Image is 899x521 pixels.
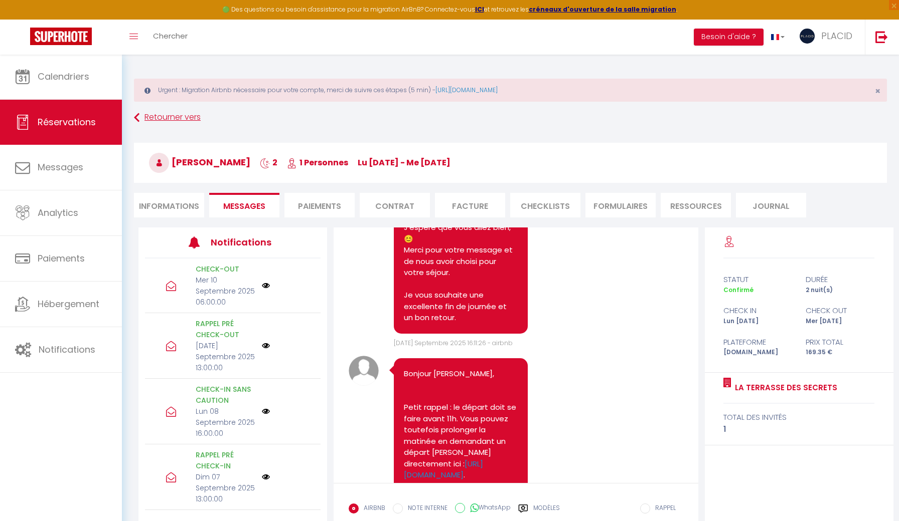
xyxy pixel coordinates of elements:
[262,407,270,415] img: NO IMAGE
[533,503,560,521] label: Modèles
[134,193,204,217] li: Informations
[585,193,656,217] li: FORMULAIRES
[799,274,881,286] div: durée
[38,161,83,173] span: Messages
[196,406,256,439] p: Lun 08 Septembre 2025 16:00:00
[731,382,837,394] a: La Terrasse des Secrets
[717,274,799,286] div: statut
[149,156,250,168] span: [PERSON_NAME]
[38,206,78,219] span: Analytics
[403,503,447,514] label: NOTE INTERNE
[196,384,256,406] p: CHECK-IN SANS CAUTION
[875,87,880,96] button: Close
[196,471,256,504] p: Dim 07 Septembre 2025 13:00:00
[650,503,676,514] label: RAPPEL
[510,193,580,217] li: CHECKLISTS
[799,336,881,348] div: Prix total
[717,336,799,348] div: Plateforme
[394,339,513,347] span: [DATE] Septembre 2025 16:11:26 - airbnb
[435,193,505,217] li: Facture
[717,317,799,326] div: Lun [DATE]
[359,503,385,514] label: AIRBNB
[262,282,270,290] img: NO IMAGE
[717,305,799,317] div: check in
[358,157,451,168] span: lu [DATE] - me [DATE]
[284,193,355,217] li: Paiements
[223,200,265,212] span: Messages
[262,342,270,350] img: NO IMAGE
[694,29,764,46] button: Besoin d'aide ?
[799,348,881,357] div: 169.35 €
[723,423,874,435] div: 1
[38,252,85,265] span: Paiements
[196,318,256,340] p: RAPPEL PRÉ CHECK-OUT
[349,356,379,386] img: avatar.png
[792,20,865,55] a: ... PLACID
[30,28,92,45] img: Super Booking
[134,79,887,102] div: Urgent : Migration Airbnb nécessaire pour votre compte, merci de suivre ces étapes (5 min) -
[38,70,89,83] span: Calendriers
[799,317,881,326] div: Mer [DATE]
[717,348,799,357] div: [DOMAIN_NAME]
[529,5,676,14] a: créneaux d'ouverture de la salle migration
[435,86,498,94] a: [URL][DOMAIN_NAME]
[404,458,483,480] a: [URL][DOMAIN_NAME]
[196,449,256,471] p: RAPPEL PRÉ CHECK-IN
[260,157,277,168] span: 2
[145,20,195,55] a: Chercher
[799,305,881,317] div: check out
[38,298,99,310] span: Hébergement
[134,109,887,127] a: Retourner vers
[723,286,754,294] span: Confirmé
[196,264,256,275] p: CHECK-OUT
[211,231,284,253] h3: Notifications
[262,473,270,481] img: NO IMAGE
[8,4,38,34] button: Ouvrir le widget de chat LiveChat
[736,193,806,217] li: Journal
[196,275,256,308] p: Mer 10 Septembre 2025 06:00:00
[196,340,256,373] p: [DATE] Septembre 2025 13:00:00
[875,31,888,43] img: logout
[661,193,731,217] li: Ressources
[799,286,881,295] div: 2 nuit(s)
[38,116,96,128] span: Réservations
[723,411,874,423] div: total des invités
[404,199,518,324] pre: Bonjour [PERSON_NAME], J'espère que vous allez bien,😊 Merci pour votre message et de nous avoir c...
[475,5,484,14] a: ICI
[800,29,815,44] img: ...
[821,30,852,42] span: PLACID
[360,193,430,217] li: Contrat
[287,157,348,168] span: 1 Personnes
[465,503,511,514] label: WhatsApp
[153,31,188,41] span: Chercher
[875,85,880,97] span: ×
[39,343,95,356] span: Notifications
